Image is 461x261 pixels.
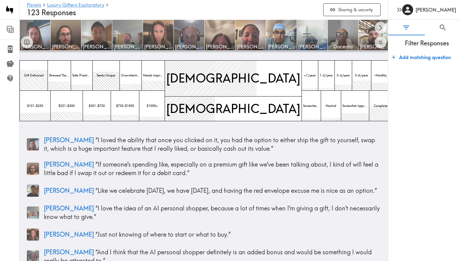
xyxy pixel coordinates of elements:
span: [PERSON_NAME] [83,43,111,50]
a: Luxury Gifters Exploratory [47,2,104,8]
span: ~Monthly [373,72,388,79]
a: [PERSON_NAME] [297,19,328,51]
span: $101-$250 [26,103,45,109]
a: Panelist thumbnail[PERSON_NAME] “I loved the ability that once you clicked on it, you had the opt... [27,133,381,155]
span: 1-2/year [318,72,334,79]
span: [PERSON_NAME] [360,43,388,50]
span: [PERSON_NAME] [298,43,326,50]
span: [PERSON_NAME] [267,43,295,50]
span: Safe Practical [71,72,92,79]
span: Somewhat Approp. [341,103,369,109]
span: [PERSON_NAME] [144,43,172,50]
a: Dacenta [328,19,359,51]
a: [PERSON_NAME] [205,19,235,51]
span: [PERSON_NAME] [113,43,141,50]
button: Add matching question [389,51,453,63]
button: Toggle between responses and questions [21,36,33,48]
span: [DEMOGRAPHIC_DATA] [165,69,302,88]
span: <1/year [303,72,317,79]
a: [PERSON_NAME] [143,19,174,51]
span: $251-$500 [57,103,76,109]
span: Dacenta [329,43,357,50]
a: [PERSON_NAME] [112,19,143,51]
img: Panelist thumbnail [27,228,39,241]
span: Overwhelmed [120,72,141,79]
span: [PERSON_NAME] [44,204,94,212]
span: 3-4/year [335,72,351,79]
img: Panelist thumbnail [27,163,39,175]
a: [PERSON_NAME] [235,19,266,51]
span: $750-$1000 [115,103,135,109]
button: Expand to show all items [375,37,387,48]
img: Instapanel [4,4,16,16]
span: [PERSON_NAME] [206,43,234,50]
span: Gift Enthusiast [23,72,45,79]
span: [PERSON_NAME] [237,43,265,50]
span: Neutral [324,103,338,109]
a: Panelist thumbnail[PERSON_NAME] “Just not knowing of where to start or what to buy.” [27,226,381,243]
span: [PERSON_NAME] [175,43,203,50]
a: [PERSON_NAME] [81,19,112,51]
a: [PERSON_NAME] [266,19,297,51]
span: [PERSON_NAME] [44,160,94,168]
button: Scroll right [375,22,387,34]
button: Filter Responses [388,20,425,35]
span: 5-6/year [354,72,370,79]
span: 123 Responses [27,8,76,17]
span: Somewhat Inapprop. [302,103,321,109]
p: “ I loved the ability that once you clicked on it, you had the option to either ship the gift to ... [44,136,381,153]
a: Panelist thumbnail[PERSON_NAME] “Like we celebrate [DATE], we have [DATE], and having the red env... [27,182,381,199]
a: Panelist thumbnail[PERSON_NAME] “If someone's spending like, especially on a premium gift like we... [27,158,381,180]
span: $501-$750 [88,103,106,109]
a: [PERSON_NAME] [20,19,51,51]
span: Search [439,23,447,32]
h6: [PERSON_NAME] [416,6,456,13]
span: Filter Responses [393,39,461,48]
p: “ Just not knowing of where to start or what to buy. ” [44,230,381,239]
a: [PERSON_NAME] [359,19,389,51]
img: Panelist thumbnail [27,206,39,219]
span: [PERSON_NAME] [21,43,49,50]
img: Panelist thumbnail [27,138,39,150]
span: [DEMOGRAPHIC_DATA] [165,99,302,118]
span: [PERSON_NAME] [44,136,94,144]
button: Sharing & security [323,3,381,16]
img: Panelist thumbnail [27,185,39,197]
span: Seeks Unique [95,72,116,79]
span: Stressed Thoughtful [48,72,71,79]
span: [PERSON_NAME] [44,248,94,256]
span: [PERSON_NAME] [44,187,94,194]
a: [PERSON_NAME] [174,19,205,51]
p: “ I love the idea of an AI personal shopper, because a lot of times when I'm giving a gift, I don... [44,204,381,221]
a: Panelist thumbnail[PERSON_NAME] “I love the idea of an AI personal shopper, because a lot of time... [27,202,381,224]
a: Panels [27,2,41,8]
a: [PERSON_NAME] [51,19,81,51]
span: $1000+ [145,103,159,109]
span: [PERSON_NAME] [44,231,94,238]
p: “ Like we celebrate [DATE], we have [DATE], and having the red envelope excuse me is nice as an o... [44,186,381,195]
span: Completely Approp. [373,103,404,109]
span: [PERSON_NAME] [52,43,80,50]
span: Needs Inspiration [142,72,165,79]
p: “ If someone's spending like, especially on a premium gift like we've been talking about, I kind ... [44,160,381,177]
